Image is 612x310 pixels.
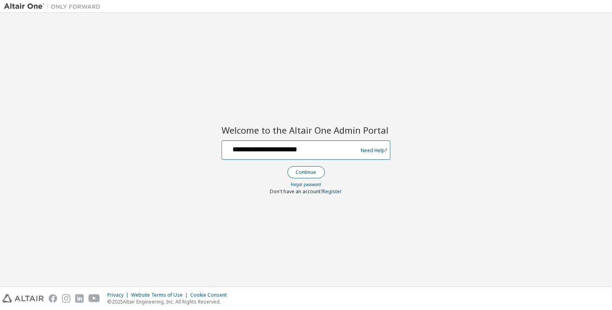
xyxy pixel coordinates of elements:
[107,292,131,298] div: Privacy
[288,166,325,178] button: Continue
[107,298,232,305] p: © 2025 Altair Engineering, Inc. All Rights Reserved.
[2,294,44,303] img: altair_logo.svg
[131,292,190,298] div: Website Terms of Use
[49,294,57,303] img: facebook.svg
[190,292,232,298] div: Cookie Consent
[291,182,321,187] a: Forgot password
[222,124,390,136] h2: Welcome to the Altair One Admin Portal
[75,294,84,303] img: linkedin.svg
[62,294,70,303] img: instagram.svg
[4,2,105,10] img: Altair One
[270,188,323,195] span: Don't have an account?
[323,188,342,195] a: Register
[88,294,100,303] img: youtube.svg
